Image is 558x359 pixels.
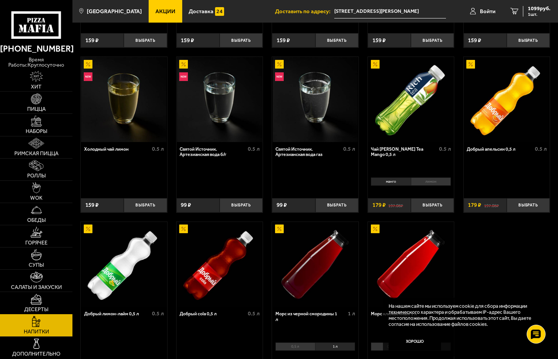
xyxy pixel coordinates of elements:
span: 159 ₽ [85,38,98,43]
span: 179 ₽ [468,202,481,208]
a: АкционныйНовинкаСвятой Источник. Артезианская вода газ [272,57,358,142]
div: 0 [272,340,358,359]
span: 159 ₽ [372,38,386,43]
span: Десерты [24,307,48,312]
a: АкционныйНовинкаСвятой Источник. Артезианская вода б/г [177,57,263,142]
span: Доставка [189,9,214,14]
span: 0.5 л [248,310,260,317]
span: 179 ₽ [372,202,386,208]
img: Новинка [179,72,188,81]
div: Добрый лимон-лайм 0,5 л [84,311,151,317]
span: 0.5 л [248,146,260,152]
img: Чай Rich Green Tea Mango 0,5 л [368,57,453,142]
a: АкционныйНовинкаХолодный чай лимон [81,57,167,142]
span: Роллы [27,173,46,179]
a: АкционныйЧай Rich Green Tea Mango 0,5 л [368,57,454,142]
img: Морс клюквенный 1 л [368,222,453,307]
span: Напитки [24,329,49,335]
img: Акционный [179,225,188,233]
img: Святой Источник. Артезианская вода б/г [177,57,262,142]
button: Выбрать [411,33,454,47]
a: АкционныйМорс клюквенный 1 л [368,222,454,307]
span: Супы [29,263,44,268]
span: Акции [155,9,175,14]
img: Акционный [84,225,92,233]
button: Хорошо [389,333,441,350]
li: 1 л [315,342,355,351]
button: Выбрать [220,198,263,212]
s: 197.08 ₽ [484,202,499,208]
button: Выбрать [220,33,263,47]
span: [GEOGRAPHIC_DATA] [87,9,142,14]
img: Акционный [179,60,188,69]
span: 0.5 л [343,146,355,152]
span: WOK [30,196,43,201]
div: Чай [PERSON_NAME] Tea Mango 0,5 л [371,147,437,158]
div: Холодный чай лимон [84,147,151,152]
span: улица Лёни Голикова, 7 [334,5,446,18]
span: 159 ₽ [85,202,98,208]
span: Обеды [27,218,46,223]
img: Морс из черной смородины 1 л [273,222,358,307]
span: Дополнительно [12,351,60,357]
div: Морс из черной смородины 1 л [275,311,346,322]
li: лимон [411,177,451,186]
button: Выбрать [124,33,167,47]
a: АкционныйДобрый cola 0,5 л [177,222,263,307]
span: Хит [31,84,42,90]
button: Выбрать [315,33,358,47]
img: Акционный [371,60,380,69]
li: 0,5 л [275,342,315,351]
button: Выбрать [507,198,550,212]
span: 159 ₽ [181,38,194,43]
span: Доставить по адресу: [275,9,334,14]
div: Морс клюквенный 1 л [371,311,442,317]
span: 159 ₽ [277,38,290,43]
button: Выбрать [507,33,550,47]
img: Добрый апельсин 0,5 л [464,57,549,142]
a: АкционныйМорс из черной смородины 1 л [272,222,358,307]
a: АкционныйДобрый апельсин 0,5 л [464,57,550,142]
div: 0 [368,340,454,359]
div: Святой Источник. Артезианская вода б/г [180,147,246,158]
p: На нашем сайте мы используем cookie для сбора информации технического характера и обрабатываем IP... [389,303,540,327]
span: 1099 руб. [528,6,550,11]
span: Салаты и закуски [11,285,62,290]
a: АкционныйДобрый лимон-лайм 0,5 л [81,222,167,307]
img: Акционный [275,60,284,69]
span: Горячее [25,240,48,246]
span: Римская пицца [14,151,58,156]
img: Новинка [84,72,92,81]
button: Выбрать [124,198,167,212]
img: Акционный [371,225,380,233]
span: 0.5 л [152,146,164,152]
input: Ваш адрес доставки [334,5,446,18]
div: 0 [368,176,454,194]
img: Акционный [466,60,475,69]
span: Войти [480,9,495,14]
span: Пицца [27,107,46,112]
span: 99 ₽ [181,202,191,208]
img: Холодный чай лимон [81,57,166,142]
div: Святой Источник. Артезианская вода газ [275,147,342,158]
img: 15daf4d41897b9f0e9f617042186c801.svg [215,7,224,16]
li: манго [371,177,410,186]
span: 1 л [348,310,355,317]
span: 0.5 л [439,146,451,152]
img: Святой Источник. Артезианская вода газ [273,57,358,142]
div: Добрый апельсин 0,5 л [467,147,533,152]
span: 99 ₽ [277,202,287,208]
span: 159 ₽ [468,38,481,43]
span: 0.5 л [535,146,547,152]
img: Акционный [275,225,284,233]
img: Новинка [275,72,284,81]
span: 1 шт. [528,12,550,17]
button: Выбрать [315,198,358,212]
button: Выбрать [411,198,454,212]
span: 0.5 л [152,310,164,317]
span: Наборы [26,129,47,134]
img: Добрый лимон-лайм 0,5 л [81,222,166,307]
img: Добрый cola 0,5 л [177,222,262,307]
li: 0,5 л [371,342,410,351]
img: Акционный [84,60,92,69]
